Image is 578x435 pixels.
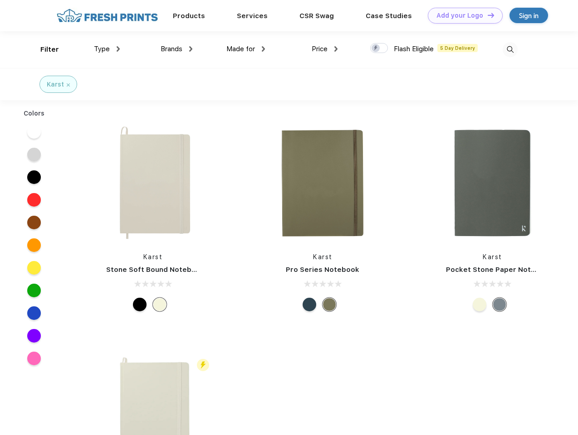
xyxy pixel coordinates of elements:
[286,266,359,274] a: Pro Series Notebook
[262,123,383,243] img: func=resize&h=266
[17,109,52,118] div: Colors
[473,298,486,311] div: Beige
[143,253,163,261] a: Karst
[189,46,192,52] img: dropdown.png
[237,12,268,20] a: Services
[312,45,328,53] span: Price
[47,80,64,89] div: Karst
[446,266,553,274] a: Pocket Stone Paper Notebook
[432,123,553,243] img: func=resize&h=266
[54,8,161,24] img: fo%20logo%202.webp
[226,45,255,53] span: Made for
[509,8,548,23] a: Sign in
[519,10,539,21] div: Sign in
[161,45,182,53] span: Brands
[93,123,213,243] img: func=resize&h=266
[334,46,338,52] img: dropdown.png
[153,298,167,311] div: Beige
[493,298,506,311] div: Gray
[488,13,494,18] img: DT
[40,44,59,55] div: Filter
[197,359,209,371] img: flash_active_toggle.svg
[67,83,70,87] img: filter_cancel.svg
[503,42,518,57] img: desktop_search.svg
[94,45,110,53] span: Type
[437,44,478,52] span: 5 Day Delivery
[436,12,483,19] div: Add your Logo
[117,46,120,52] img: dropdown.png
[133,298,147,311] div: Black
[299,12,334,20] a: CSR Swag
[106,266,205,274] a: Stone Soft Bound Notebook
[483,253,502,261] a: Karst
[303,298,316,311] div: Navy
[394,45,434,53] span: Flash Eligible
[313,253,333,261] a: Karst
[173,12,205,20] a: Products
[323,298,336,311] div: Olive
[262,46,265,52] img: dropdown.png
